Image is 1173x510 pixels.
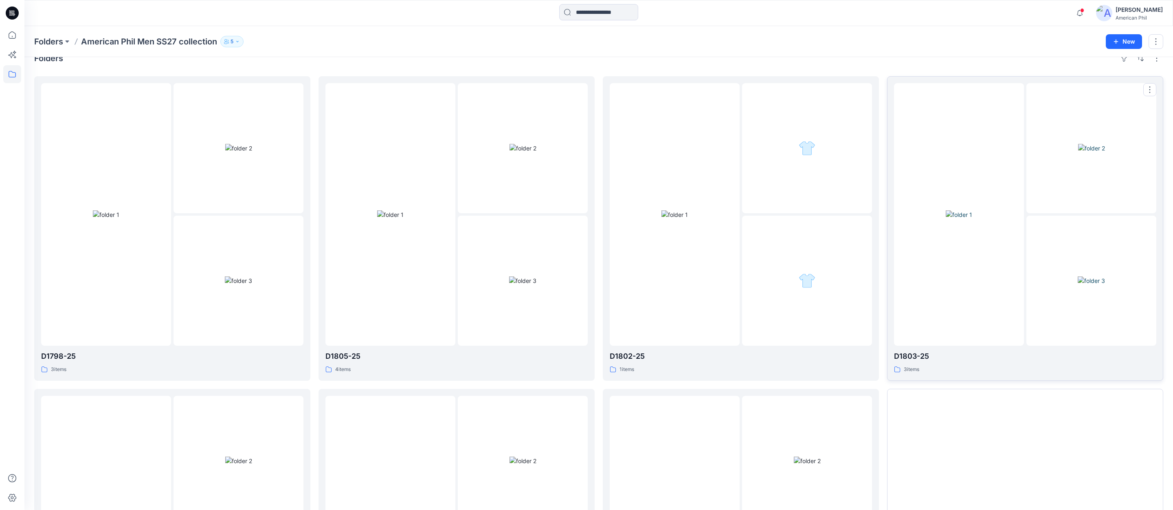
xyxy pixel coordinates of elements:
[799,272,815,289] img: folder 3
[603,76,879,381] a: folder 1folder 2folder 3D1802-251items
[34,76,310,381] a: folder 1folder 2folder 3D1798-253items
[41,351,303,362] p: D1798-25
[510,457,536,465] img: folder 2
[894,351,1156,362] p: D1803-25
[225,144,252,152] img: folder 2
[1078,276,1105,285] img: folder 3
[619,365,634,374] p: 1 items
[319,76,595,381] a: folder 1folder 2folder 3D1805-254items
[509,276,536,285] img: folder 3
[610,351,872,362] p: D1802-25
[225,276,252,285] img: folder 3
[231,37,233,46] p: 5
[1078,144,1105,152] img: folder 2
[1096,5,1112,21] img: avatar
[799,140,815,157] img: folder 2
[51,365,66,374] p: 3 items
[661,210,688,219] img: folder 1
[335,365,351,374] p: 4 items
[1116,5,1163,15] div: [PERSON_NAME]
[1106,34,1142,49] button: New
[220,36,244,47] button: 5
[946,210,972,219] img: folder 1
[93,210,119,219] img: folder 1
[34,53,63,63] h4: Folders
[1116,15,1163,21] div: American Phil
[81,36,217,47] p: American Phil Men SS27 collection
[225,457,252,465] img: folder 2
[887,76,1163,381] a: folder 1folder 2folder 3D1803-253items
[510,144,536,152] img: folder 2
[794,457,821,465] img: folder 2
[904,365,919,374] p: 3 items
[377,210,404,219] img: folder 1
[34,36,63,47] a: Folders
[325,351,588,362] p: D1805-25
